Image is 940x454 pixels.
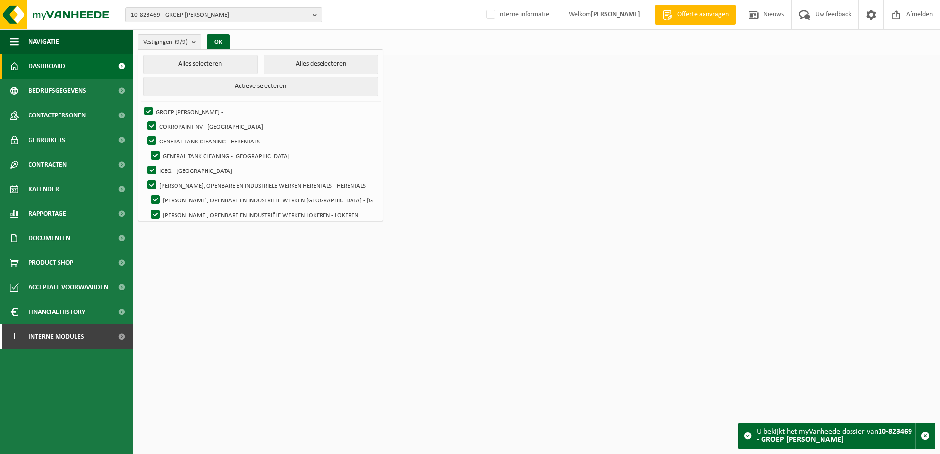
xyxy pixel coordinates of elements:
[143,77,378,96] button: Actieve selecteren
[146,178,377,193] label: [PERSON_NAME], OPENBARE EN INDUSTRIËLE WERKEN HERENTALS - HERENTALS
[29,54,65,79] span: Dashboard
[29,201,66,226] span: Rapportage
[29,177,59,201] span: Kalender
[757,423,915,449] div: U bekijkt het myVanheede dossier van
[146,119,377,134] label: CORROPAINT NV - [GEOGRAPHIC_DATA]
[675,10,731,20] span: Offerte aanvragen
[264,55,378,74] button: Alles deselecteren
[29,324,84,349] span: Interne modules
[29,152,67,177] span: Contracten
[142,104,377,119] label: GROEP [PERSON_NAME] -
[29,79,86,103] span: Bedrijfsgegevens
[655,5,736,25] a: Offerte aanvragen
[149,207,378,222] label: [PERSON_NAME], OPENBARE EN INDUSTRIËLE WERKEN LOKEREN - LOKEREN
[143,55,258,74] button: Alles selecteren
[138,34,201,49] button: Vestigingen(9/9)
[29,128,65,152] span: Gebruikers
[757,428,912,444] strong: 10-823469 - GROEP [PERSON_NAME]
[146,163,377,178] label: ICEQ - [GEOGRAPHIC_DATA]
[29,300,85,324] span: Financial History
[143,35,188,50] span: Vestigingen
[591,11,640,18] strong: [PERSON_NAME]
[175,39,188,45] count: (9/9)
[29,226,70,251] span: Documenten
[149,148,378,163] label: GENERAL TANK CLEANING - [GEOGRAPHIC_DATA]
[29,29,59,54] span: Navigatie
[146,134,377,148] label: GENERAL TANK CLEANING - HERENTALS
[131,8,309,23] span: 10-823469 - GROEP [PERSON_NAME]
[207,34,230,50] button: OK
[29,103,86,128] span: Contactpersonen
[125,7,322,22] button: 10-823469 - GROEP [PERSON_NAME]
[484,7,549,22] label: Interne informatie
[29,251,73,275] span: Product Shop
[149,193,378,207] label: [PERSON_NAME], OPENBARE EN INDUSTRIËLE WERKEN [GEOGRAPHIC_DATA] - [GEOGRAPHIC_DATA]
[10,324,19,349] span: I
[29,275,108,300] span: Acceptatievoorwaarden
